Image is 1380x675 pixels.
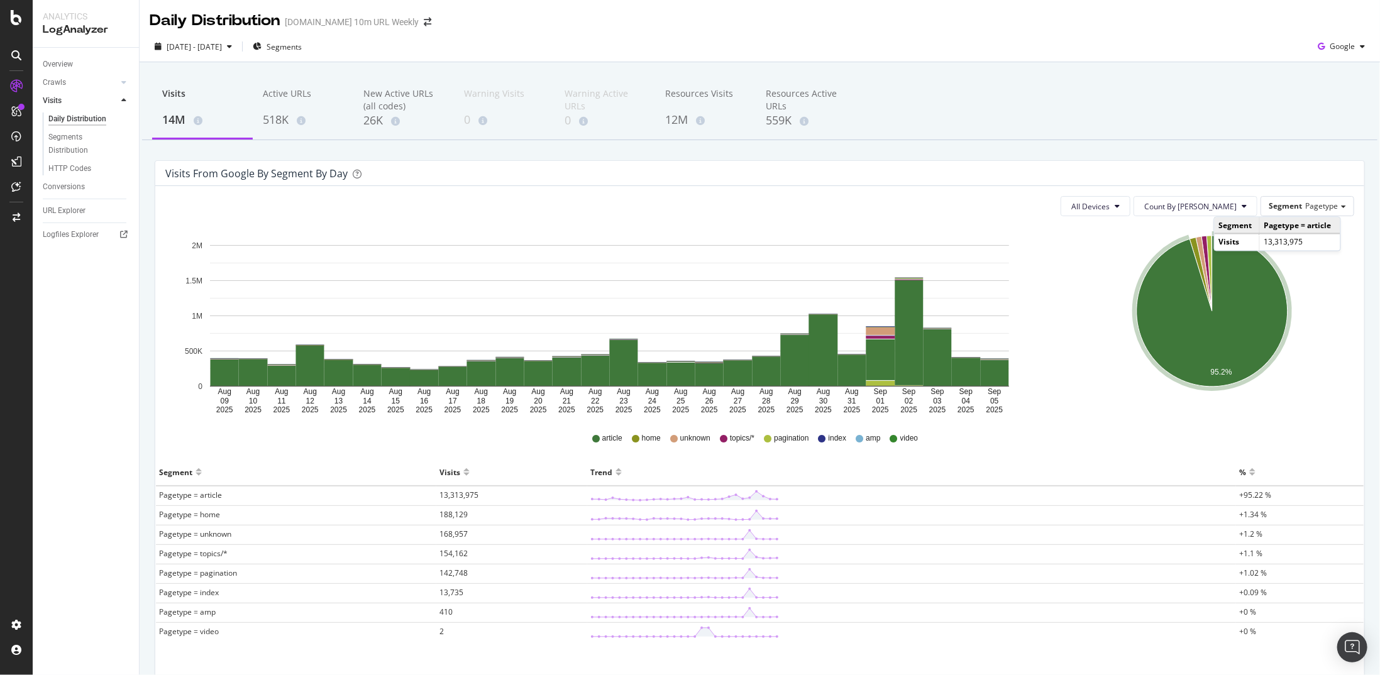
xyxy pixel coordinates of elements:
div: 0 [565,112,645,129]
span: +0 % [1239,626,1256,637]
text: 14 [363,397,372,405]
text: 17 [448,397,457,405]
span: +1.02 % [1239,568,1267,578]
text: 2025 [900,405,917,414]
span: 410 [439,606,453,617]
td: 13,313,975 [1259,234,1340,250]
a: URL Explorer [43,204,130,217]
text: 2025 [216,405,233,414]
button: All Devices [1061,196,1130,216]
span: Google [1330,41,1355,52]
text: 09 [220,397,229,405]
text: 2M [192,241,202,250]
a: Segments Distribution [48,131,130,157]
span: Pagetype = article [159,490,222,500]
div: Daily Distribution [150,10,280,31]
span: unknown [680,433,710,444]
text: 1M [192,312,202,321]
text: 2025 [444,405,461,414]
text: 12 [306,397,315,405]
span: 13,313,975 [439,490,478,500]
div: Conversions [43,180,85,194]
text: 95.2% [1210,368,1232,377]
div: A chart. [165,226,1053,415]
text: 2025 [844,405,861,414]
div: Warning Active URLs [565,87,645,112]
text: Aug [304,388,317,397]
text: 15 [392,397,400,405]
div: Visits [162,87,243,111]
text: 2025 [615,405,632,414]
div: Crawls [43,76,66,89]
span: Segments [267,41,302,52]
text: 2025 [815,405,832,414]
div: Logfiles Explorer [43,228,99,241]
text: Aug [360,388,373,397]
span: +0 % [1239,606,1256,617]
text: 2025 [558,405,575,414]
text: Sep [930,388,944,397]
span: +1.1 % [1239,548,1262,559]
text: Aug [731,388,744,397]
span: Pagetype = video [159,626,219,637]
text: Aug [417,388,431,397]
text: 10 [249,397,258,405]
text: 28 [762,397,771,405]
button: Segments [248,36,307,57]
text: 2025 [416,405,433,414]
span: Count By Day [1144,201,1237,212]
text: Aug [218,388,231,397]
text: 2025 [929,405,946,414]
div: Visits [43,94,62,107]
span: home [642,433,661,444]
text: 1.5M [185,277,202,285]
text: Aug [389,388,402,397]
span: Pagetype = index [159,587,219,598]
span: Pagetype = amp [159,606,216,617]
text: 2025 [872,405,889,414]
span: 188,129 [439,509,468,520]
text: 2025 [729,405,746,414]
span: 154,162 [439,548,468,559]
div: New Active URLs (all codes) [363,87,444,112]
span: index [829,433,847,444]
td: Segment [1214,217,1259,234]
div: A chart. [1071,226,1352,415]
button: Count By [PERSON_NAME] [1134,196,1257,216]
div: Active URLs [263,87,343,111]
div: LogAnalyzer [43,23,129,37]
span: 13,735 [439,587,463,598]
text: 16 [420,397,429,405]
span: +1.34 % [1239,509,1267,520]
span: amp [866,433,880,444]
div: Analytics [43,10,129,23]
text: 27 [734,397,742,405]
span: Pagetype = topics/* [159,548,228,559]
a: Crawls [43,76,118,89]
text: 2025 [302,405,319,414]
text: Aug [588,388,602,397]
td: Pagetype = article [1259,217,1340,234]
span: Pagetype [1305,200,1338,211]
text: 05 [990,397,999,405]
div: 26K [363,112,444,129]
button: [DATE] - [DATE] [150,36,237,57]
span: Segment [1269,200,1302,211]
div: Overview [43,58,73,71]
text: Aug [674,388,687,397]
text: 31 [847,397,856,405]
text: 2025 [673,405,690,414]
text: 2025 [587,405,604,414]
text: 2025 [473,405,490,414]
div: Resources Visits [665,87,746,111]
text: Aug [845,388,858,397]
text: 2025 [501,405,518,414]
button: Google [1313,36,1370,57]
div: Resources Active URLs [766,87,846,112]
text: 01 [876,397,885,405]
td: Visits [1214,234,1259,250]
div: arrow-right-arrow-left [424,18,431,26]
a: Overview [43,58,130,71]
span: Pagetype = home [159,509,220,520]
text: 21 [563,397,571,405]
